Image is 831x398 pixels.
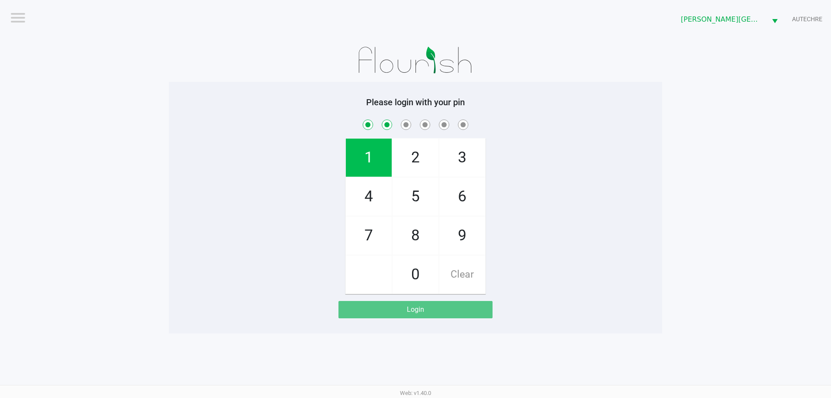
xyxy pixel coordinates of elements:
span: Web: v1.40.0 [400,390,431,396]
span: 4 [346,178,392,216]
span: 3 [439,139,485,177]
span: 0 [393,256,438,294]
span: Clear [439,256,485,294]
span: 2 [393,139,438,177]
span: AUTECHRE [792,15,822,24]
span: 7 [346,217,392,255]
button: Select [767,9,783,29]
span: [PERSON_NAME][GEOGRAPHIC_DATA] [681,14,761,25]
h5: Please login with your pin [175,97,656,107]
span: 9 [439,217,485,255]
span: 8 [393,217,438,255]
span: 6 [439,178,485,216]
span: 1 [346,139,392,177]
span: 5 [393,178,438,216]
